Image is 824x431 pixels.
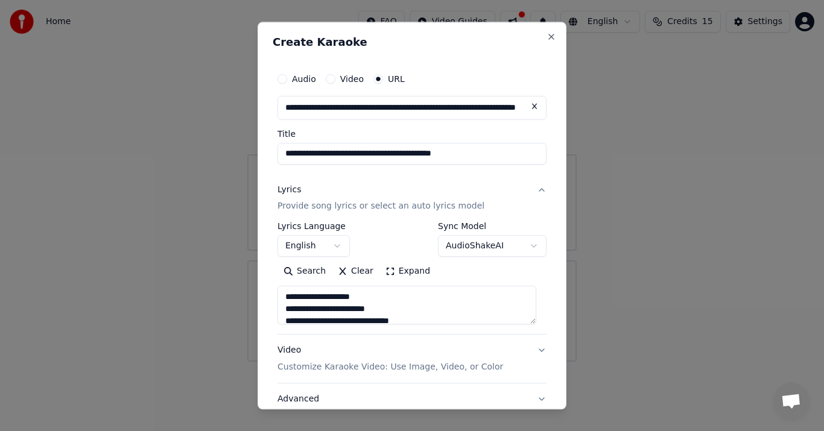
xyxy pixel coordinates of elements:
[277,345,503,374] div: Video
[273,37,551,48] h2: Create Karaoke
[277,362,503,374] p: Customize Karaoke Video: Use Image, Video, or Color
[277,222,547,335] div: LyricsProvide song lyrics or select an auto lyrics model
[277,262,332,282] button: Search
[277,184,301,196] div: Lyrics
[277,222,350,231] label: Lyrics Language
[379,262,436,282] button: Expand
[332,262,379,282] button: Clear
[277,335,547,383] button: VideoCustomize Karaoke Video: Use Image, Video, or Color
[388,75,405,83] label: URL
[277,384,547,415] button: Advanced
[292,75,316,83] label: Audio
[277,174,547,222] button: LyricsProvide song lyrics or select an auto lyrics model
[277,201,484,213] p: Provide song lyrics or select an auto lyrics model
[438,222,547,231] label: Sync Model
[277,130,547,138] label: Title
[340,75,364,83] label: Video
